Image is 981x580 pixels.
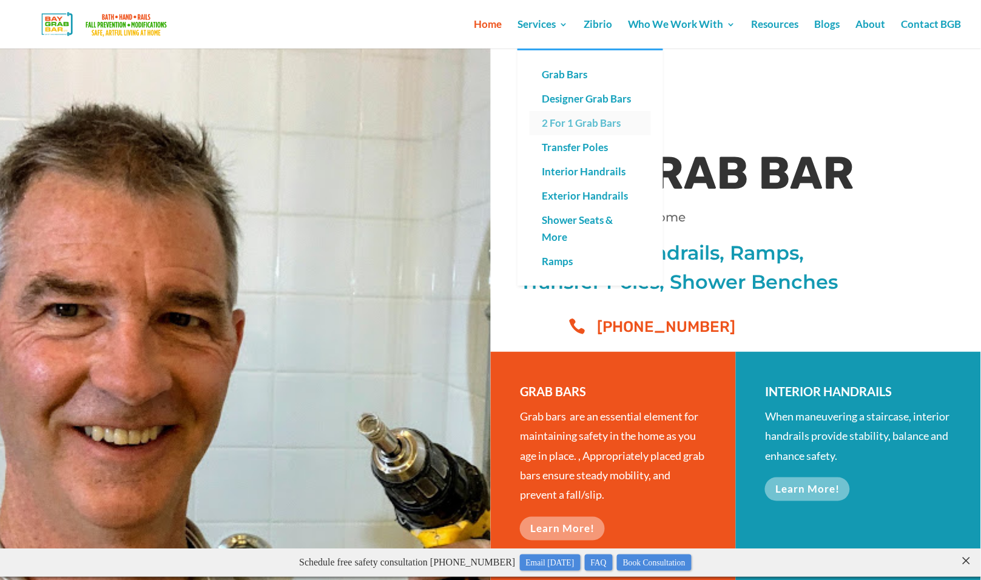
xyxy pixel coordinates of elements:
[530,208,651,249] a: Shower Seats & More
[520,209,884,226] p: Safe, Artful Living At Home
[21,8,191,40] img: Bay Grab Bar
[752,20,799,49] a: Resources
[520,382,706,406] h3: GRAB BARS
[765,382,951,406] h3: INTERIOR HANDRAILS
[520,95,884,120] h2: Hi, I’m Bill
[598,318,736,336] span: [PHONE_NUMBER]
[960,3,973,15] close: ×
[530,160,651,184] a: Interior Handrails
[530,62,651,87] a: Grab Bars
[617,6,692,22] a: Book Consultation
[569,318,586,335] span: 
[474,20,502,49] a: Home
[530,249,651,274] a: Ramps
[517,20,568,49] a: Services
[530,135,651,160] a: Transfer Poles
[902,20,962,49] a: Contact BGB
[530,184,651,208] a: Exterior Handrails
[520,517,605,541] a: Learn More!
[520,410,705,502] span: Grab bars are an essential element for maintaining safety in the home as you age in place. , Appr...
[815,20,840,49] a: Blogs
[585,6,613,22] a: FAQ
[530,87,651,111] a: Designer Grab Bars
[628,20,736,49] a: Who We Work With
[584,20,612,49] a: Zibrio
[520,238,884,297] p: Grab Bars, Handrails, Ramps, Transfer Poles, Shower Benches
[530,111,651,135] a: 2 For 1 Grab Bars
[856,20,886,49] a: About
[765,410,949,462] span: When maneuvering a staircase, interior handrails provide stability, balance and enhance safety.
[765,477,850,501] a: Learn More!
[29,5,962,24] p: Schedule free safety consultation [PHONE_NUMBER]
[520,144,884,209] h1: BAY GRAB BAR
[520,6,581,22] a: Email [DATE]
